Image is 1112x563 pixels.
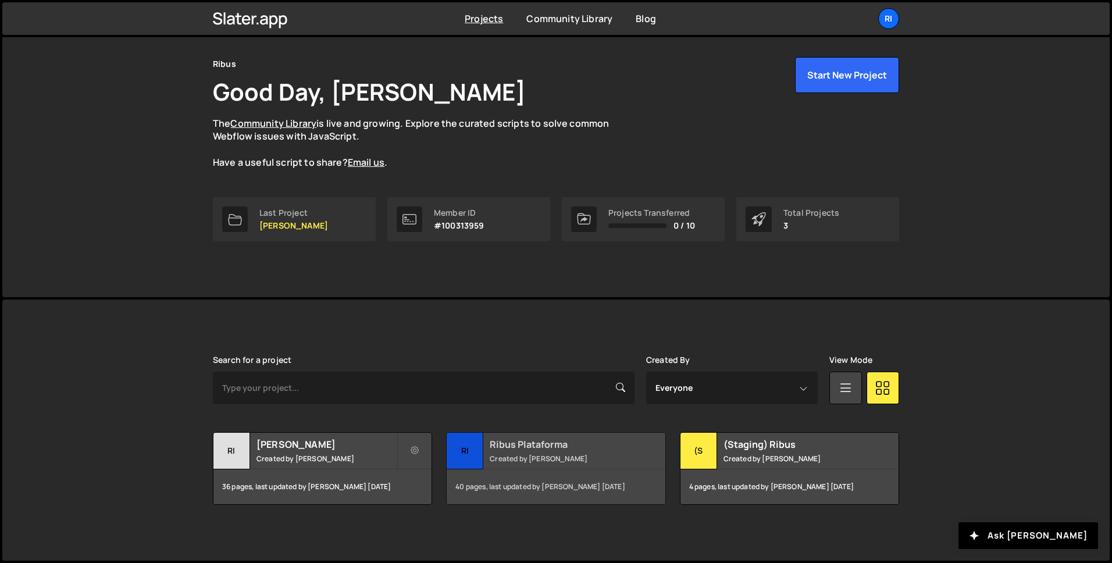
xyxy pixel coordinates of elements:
div: (S [680,433,717,469]
h2: (Staging) Ribus [723,438,864,451]
p: #100313959 [434,221,484,230]
div: Ri [447,433,483,469]
a: (S (Staging) Ribus Created by [PERSON_NAME] 4 pages, last updated by [PERSON_NAME] [DATE] [680,432,899,505]
div: Last Project [259,208,328,218]
div: Member ID [434,208,484,218]
a: Projects [465,12,503,25]
div: 40 pages, last updated by [PERSON_NAME] [DATE] [447,469,665,504]
span: 0 / 10 [673,221,695,230]
h1: Good Day, [PERSON_NAME] [213,76,526,108]
small: Created by [PERSON_NAME] [723,454,864,464]
div: 36 pages, last updated by [PERSON_NAME] [DATE] [213,469,432,504]
div: Projects Transferred [608,208,695,218]
button: Ask [PERSON_NAME] [958,522,1098,549]
small: Created by [PERSON_NAME] [256,454,397,464]
a: Email us [348,156,384,169]
div: Total Projects [783,208,839,218]
div: Ri [213,433,250,469]
a: Community Library [526,12,612,25]
div: 4 pages, last updated by [PERSON_NAME] [DATE] [680,469,899,504]
p: The is live and growing. Explore the curated scripts to solve common Webflow issues with JavaScri... [213,117,632,169]
p: 3 [783,221,839,230]
a: Last Project [PERSON_NAME] [213,197,376,241]
a: Ri [878,8,899,29]
input: Type your project... [213,372,635,404]
p: [PERSON_NAME] [259,221,328,230]
div: Ribus [213,57,236,71]
label: Search for a project [213,355,291,365]
label: View Mode [829,355,872,365]
h2: [PERSON_NAME] [256,438,397,451]
a: Blog [636,12,656,25]
small: Created by [PERSON_NAME] [490,454,630,464]
button: Start New Project [795,57,899,93]
label: Created By [646,355,690,365]
a: Ri Ribus Plataforma Created by [PERSON_NAME] 40 pages, last updated by [PERSON_NAME] [DATE] [446,432,665,505]
a: Ri [PERSON_NAME] Created by [PERSON_NAME] 36 pages, last updated by [PERSON_NAME] [DATE] [213,432,432,505]
a: Community Library [230,117,316,130]
h2: Ribus Plataforma [490,438,630,451]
